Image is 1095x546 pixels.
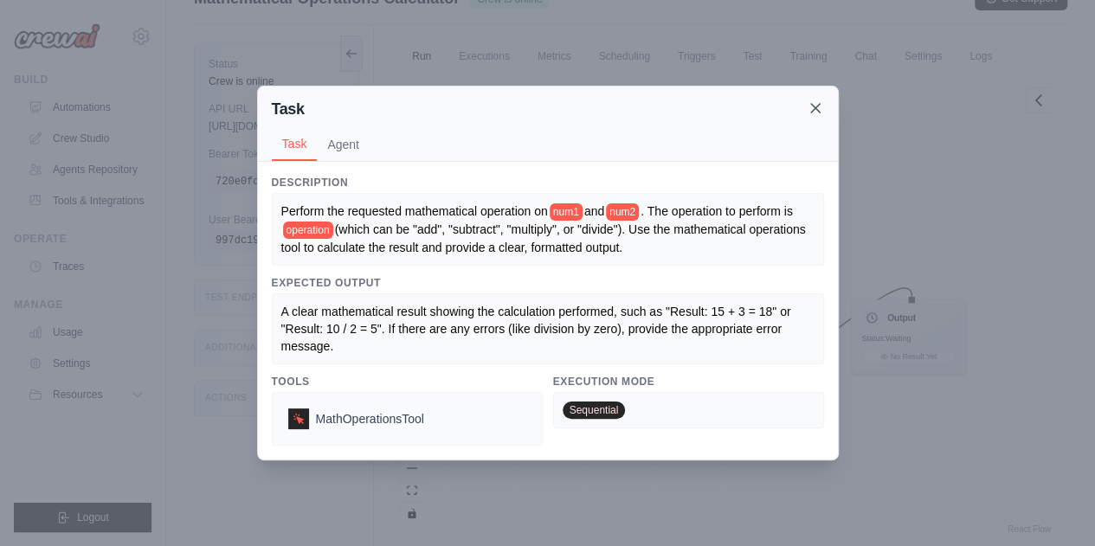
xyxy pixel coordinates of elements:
h3: Execution Mode [553,375,824,389]
span: Perform the requested mathematical operation on [281,204,548,218]
span: . The operation to perform is [641,204,793,218]
h3: Description [272,176,824,189]
span: MathOperationsTool [316,410,424,427]
h3: Tools [272,375,543,389]
span: A clear mathematical result showing the calculation performed, such as "Result: 15 + 3 = 18" or "... [281,305,795,353]
h3: Expected Output [272,276,824,290]
span: (which can be "add", "subtract", "multiply", or "divide"). Use the mathematical operations tool t... [281,222,809,254]
iframe: Chat Widget [1008,463,1095,546]
span: Sequential [563,401,626,419]
span: num1 [550,203,583,221]
span: num2 [606,203,639,221]
span: and [584,204,604,218]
